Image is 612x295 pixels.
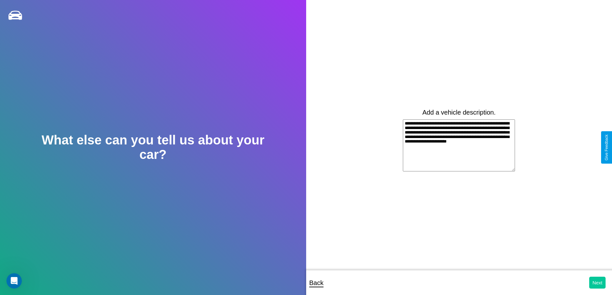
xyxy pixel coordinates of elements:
[31,133,275,162] h2: What else can you tell us about your car?
[589,277,606,289] button: Next
[604,134,609,161] div: Give Feedback
[6,273,22,289] iframe: Intercom live chat
[422,109,496,116] label: Add a vehicle description.
[309,277,324,289] p: Back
